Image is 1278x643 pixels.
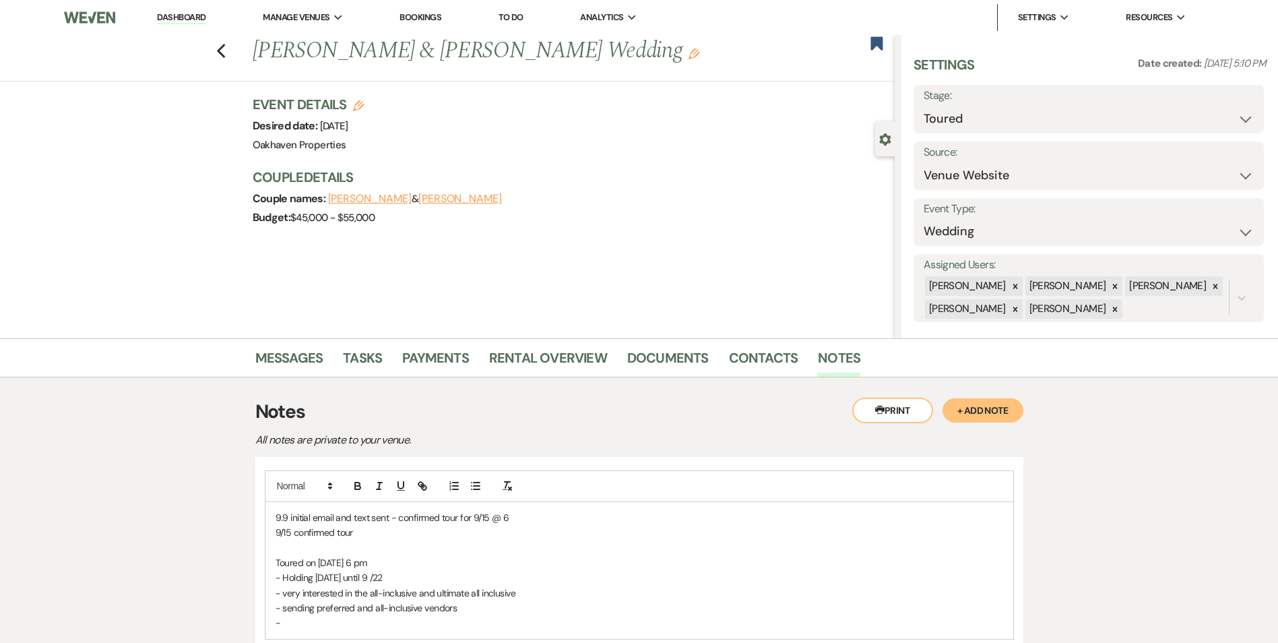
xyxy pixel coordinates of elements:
[499,11,523,23] a: To Do
[253,119,320,133] span: Desired date:
[689,47,699,59] button: Edit
[879,132,891,145] button: Close lead details
[1125,276,1208,296] div: [PERSON_NAME]
[328,193,412,204] button: [PERSON_NAME]
[328,192,502,206] span: &
[276,570,1003,585] p: - Holding [DATE] until 9 /22
[818,347,860,377] a: Notes
[253,210,291,224] span: Budget:
[402,347,469,377] a: Payments
[1126,11,1172,24] span: Resources
[157,11,205,24] a: Dashboard
[320,119,348,133] span: [DATE]
[580,11,623,24] span: Analytics
[924,86,1254,106] label: Stage:
[253,138,346,152] span: Oakhaven Properties
[400,11,441,23] a: Bookings
[914,55,975,85] h3: Settings
[253,35,761,67] h1: [PERSON_NAME] & [PERSON_NAME] Wedding
[263,11,329,24] span: Manage Venues
[924,200,1254,219] label: Event Type:
[489,347,607,377] a: Rental Overview
[276,586,1003,601] p: - very interested in the all-inclusive and ultimate all inclusive
[64,3,115,32] img: Weven Logo
[1025,276,1108,296] div: [PERSON_NAME]
[276,510,1003,525] p: 9.9 initial email and text sent - confirmed tour for 9/15 @ 6
[924,255,1254,275] label: Assigned Users:
[925,276,1008,296] div: [PERSON_NAME]
[729,347,798,377] a: Contacts
[255,431,727,449] p: All notes are private to your venue.
[253,168,881,187] h3: Couple Details
[276,525,1003,540] p: 9/15 confirmed tour
[290,211,375,224] span: $45,000 - $55,000
[1204,57,1266,70] span: [DATE] 5:10 PM
[924,143,1254,162] label: Source:
[253,191,328,206] span: Couple names:
[852,398,933,423] button: Print
[1138,57,1204,70] span: Date created:
[942,398,1023,423] button: + Add Note
[343,347,382,377] a: Tasks
[418,193,502,204] button: [PERSON_NAME]
[925,299,1008,319] div: [PERSON_NAME]
[1018,11,1056,24] span: Settings
[255,347,323,377] a: Messages
[253,95,364,114] h3: Event Details
[276,555,1003,570] p: Toured on [DATE] 6 pm
[276,615,1003,630] p: -
[1025,299,1108,319] div: [PERSON_NAME]
[255,398,1023,426] h3: Notes
[627,347,709,377] a: Documents
[276,601,1003,615] p: - sending preferred and all-inclusive vendors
